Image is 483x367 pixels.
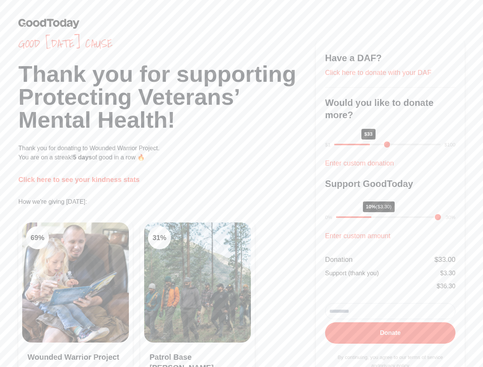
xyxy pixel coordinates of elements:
[148,226,171,249] div: 31 %
[325,141,330,149] div: $1
[363,201,395,212] div: 10%
[26,226,49,249] div: 69 %
[434,254,455,265] div: $
[444,270,455,276] span: 3.30
[446,214,455,221] div: 30%
[18,18,80,29] img: GoodToday
[444,141,455,149] div: $100
[18,197,316,206] p: How we're giving [DATE]:
[376,204,392,209] span: ($3.30)
[325,97,455,121] h3: Would you like to donate more?
[325,254,353,265] div: Donation
[325,322,455,344] button: Donate
[325,69,431,76] a: Click here to donate with your DAF
[440,269,455,278] div: $
[325,178,455,190] h3: Support GoodToday
[22,222,129,343] img: Clean Air Task Force
[437,282,455,291] div: $
[28,352,124,362] h3: Wounded Warrior Project
[18,144,316,162] p: Thank you for donating to Wounded Warrior Project. You are on a streak! of good in a row 🔥
[361,129,376,140] div: $33
[73,154,92,161] span: 5 days
[144,222,251,343] img: Clean Cooking Alliance
[325,159,394,167] a: Enter custom donation
[440,283,455,289] span: 36.30
[18,63,316,132] h1: Thank you for supporting Protecting Veterans’ Mental Health!
[18,37,316,50] span: Good [DATE] cause
[325,52,455,64] h3: Have a DAF?
[438,256,455,263] span: 33.00
[325,232,390,240] a: Enter custom amount
[18,176,140,183] a: Click here to see your kindness stats
[325,214,332,221] div: 0%
[325,269,379,278] div: Support (thank you)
